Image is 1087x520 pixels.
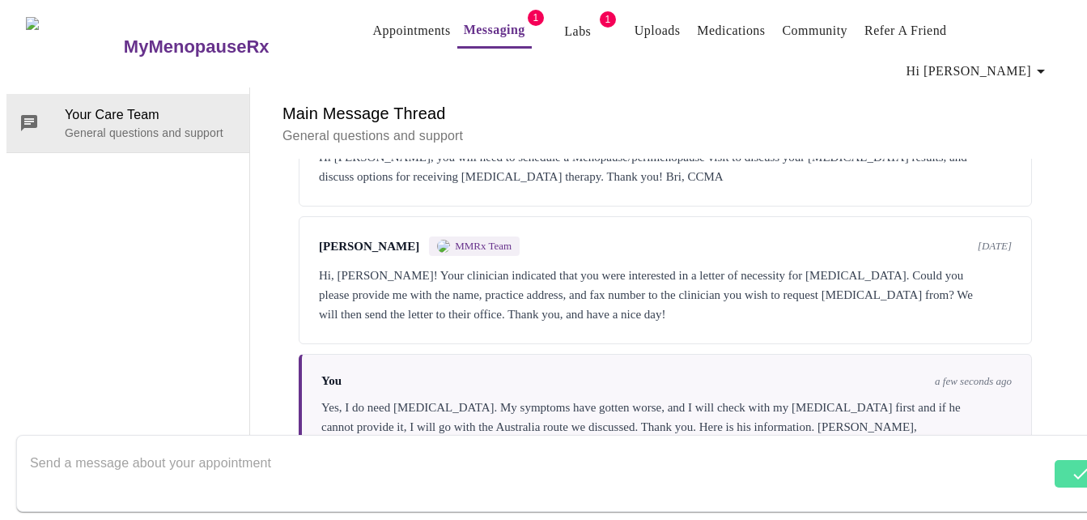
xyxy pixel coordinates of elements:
[900,55,1057,87] button: Hi [PERSON_NAME]
[457,14,532,49] button: Messaging
[65,105,236,125] span: Your Care Team
[26,17,121,78] img: MyMenopauseRx Logo
[6,94,249,152] div: Your Care TeamGeneral questions and support
[775,15,854,47] button: Community
[907,60,1051,83] span: Hi [PERSON_NAME]
[697,19,765,42] a: Medications
[628,15,687,47] button: Uploads
[282,126,1048,146] p: General questions and support
[319,266,1012,324] div: Hi, [PERSON_NAME]! Your clinician indicated that you were interested in a letter of necessity for...
[321,374,342,388] span: You
[437,240,450,253] img: MMRX
[858,15,953,47] button: Refer a Friend
[65,125,236,141] p: General questions and support
[464,19,525,41] a: Messaging
[552,15,604,48] button: Labs
[864,19,947,42] a: Refer a Friend
[321,398,1012,456] div: Yes, I do need [MEDICAL_DATA]. My symptoms have gotten worse, and I will check with my [MEDICAL_D...
[635,19,681,42] a: Uploads
[564,20,591,43] a: Labs
[319,240,419,254] span: [PERSON_NAME]
[282,100,1048,126] h6: Main Message Thread
[528,10,544,26] span: 1
[121,19,333,75] a: MyMenopauseRx
[935,375,1012,388] span: a few seconds ago
[124,36,270,58] h3: MyMenopauseRx
[367,15,457,47] button: Appointments
[600,11,616,28] span: 1
[455,240,512,253] span: MMRx Team
[782,19,847,42] a: Community
[30,447,1051,499] textarea: Send a message about your appointment
[319,147,1012,186] div: Hi [PERSON_NAME], you will need to schedule a Menopause/perimenopause visit to discuss your [MEDI...
[978,240,1012,253] span: [DATE]
[690,15,771,47] button: Medications
[373,19,451,42] a: Appointments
